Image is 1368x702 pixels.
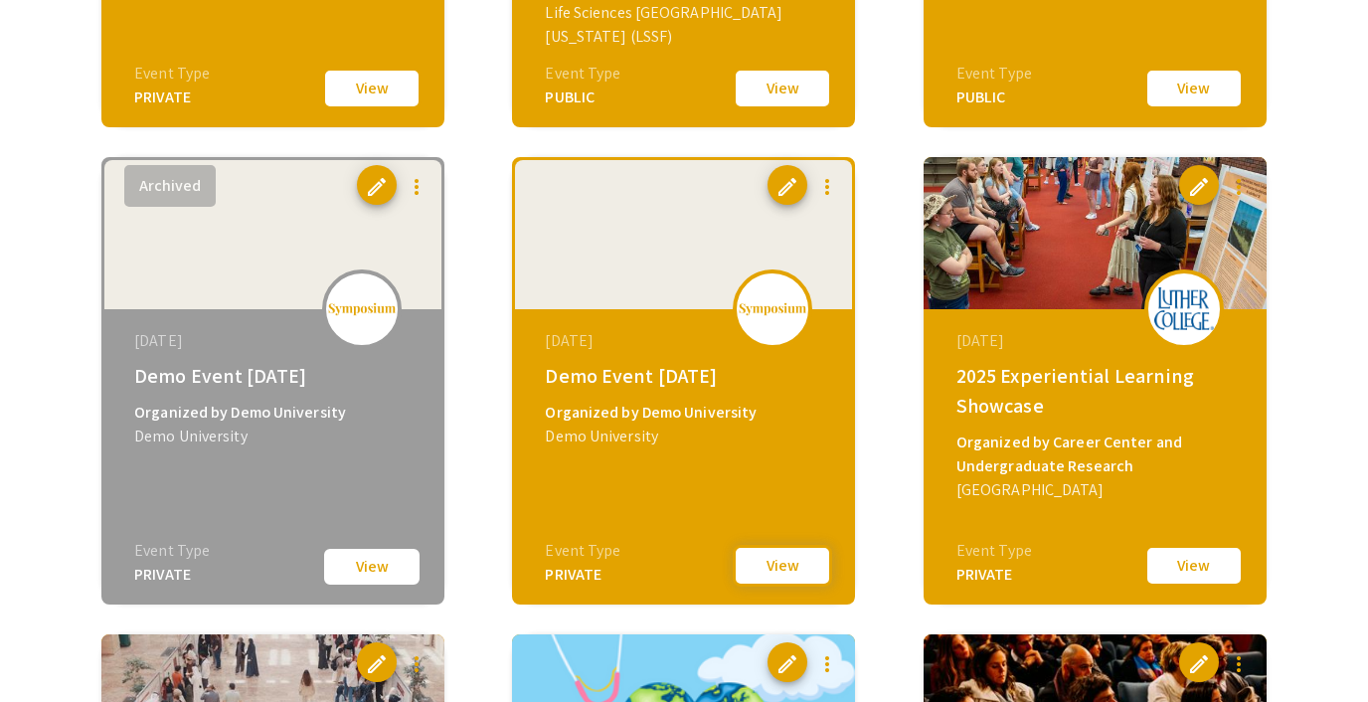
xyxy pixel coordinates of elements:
[545,401,827,425] div: Organized by Demo University
[1227,175,1251,199] mat-icon: more_vert
[134,329,417,353] div: [DATE]
[775,652,799,676] span: edit
[815,652,839,676] mat-icon: more_vert
[545,361,827,391] div: Demo Event [DATE]
[545,425,827,448] div: Demo University
[124,165,216,207] button: Archived
[956,478,1239,502] div: [GEOGRAPHIC_DATA]
[1187,652,1211,676] span: edit
[956,539,1032,563] div: Event Type
[956,62,1032,86] div: Event Type
[405,652,428,676] mat-icon: more_vert
[545,62,620,86] div: Event Type
[956,361,1239,421] div: 2025 Experiential Learning Showcase
[357,642,397,682] button: edit
[365,175,389,199] span: edit
[775,175,799,199] span: edit
[545,329,827,353] div: [DATE]
[1187,175,1211,199] span: edit
[1144,68,1244,109] button: View
[327,302,397,316] img: logo_v2.png
[365,652,389,676] span: edit
[924,157,1267,309] img: 2025-experiential-learning-showcase_eventCoverPhoto_3051d9__thumb.jpg
[1144,545,1244,587] button: View
[134,361,417,391] div: Demo Event [DATE]
[768,165,807,205] button: edit
[545,563,620,587] div: PRIVATE
[134,86,210,109] div: PRIVATE
[545,1,827,49] div: Life Sciences [GEOGRAPHIC_DATA][US_STATE] (LSSF)
[768,642,807,682] button: edit
[1154,287,1214,330] img: 2025-experiential-learning-showcase_eventLogo_377aea_.png
[956,329,1239,353] div: [DATE]
[545,86,620,109] div: PUBLIC
[134,401,417,425] div: Organized by Demo University
[357,165,397,205] button: edit
[815,175,839,199] mat-icon: more_vert
[738,302,807,316] img: logo_v2.png
[134,563,210,587] div: PRIVATE
[733,68,832,109] button: View
[134,539,210,563] div: Event Type
[322,547,422,587] button: View
[733,545,832,587] button: View
[134,62,210,86] div: Event Type
[1227,652,1251,676] mat-icon: more_vert
[1179,642,1219,682] button: edit
[1179,165,1219,205] button: edit
[405,175,428,199] mat-icon: more_vert
[134,425,417,448] div: Demo University
[545,539,620,563] div: Event Type
[956,431,1239,478] div: Organized by Career Center and Undergraduate Research
[15,613,85,687] iframe: Chat
[956,86,1032,109] div: PUBLIC
[956,563,1032,587] div: PRIVATE
[322,68,422,109] button: View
